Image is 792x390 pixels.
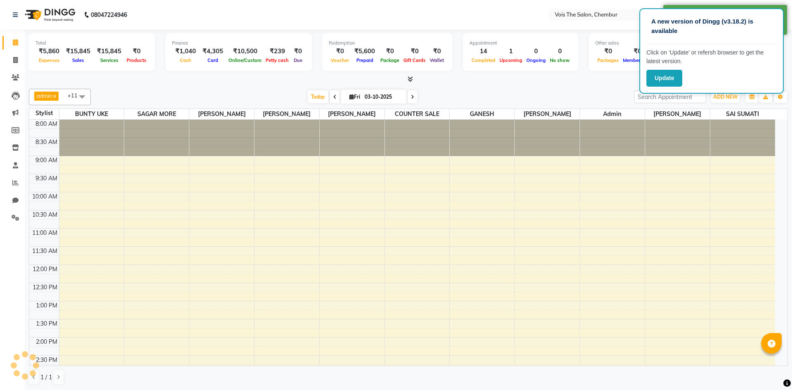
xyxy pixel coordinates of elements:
[34,138,59,147] div: 8:30 AM
[98,57,120,63] span: Services
[469,47,497,56] div: 14
[34,301,59,310] div: 1:00 PM
[450,109,514,119] span: GANESH
[757,357,784,382] iframe: chat widget
[34,356,59,364] div: 2:30 PM
[428,57,446,63] span: Wallet
[320,109,384,119] span: [PERSON_NAME]
[524,47,548,56] div: 0
[37,92,52,99] span: admin
[621,47,654,56] div: ₹0
[178,57,193,63] span: Cash
[31,265,59,274] div: 12:00 PM
[329,47,351,56] div: ₹0
[354,57,375,63] span: Prepaid
[713,94,738,100] span: ADD NEW
[548,57,572,63] span: No show
[52,92,56,99] a: x
[362,91,403,103] input: 2025-10-03
[351,47,378,56] div: ₹5,600
[347,94,362,100] span: Fri
[621,57,654,63] span: Memberships
[291,47,305,56] div: ₹0
[634,90,706,103] input: Search Appointment
[292,57,304,63] span: Due
[37,57,62,63] span: Expenses
[29,109,59,118] div: Stylist
[63,47,94,56] div: ₹15,845
[21,3,78,26] img: logo
[710,109,775,119] span: SAI SUMATI
[469,57,497,63] span: Completed
[308,90,328,103] span: Today
[329,40,446,47] div: Redemption
[255,109,319,119] span: [PERSON_NAME]
[35,40,148,47] div: Total
[68,92,84,99] span: +11
[31,247,59,255] div: 11:30 AM
[205,57,220,63] span: Card
[34,156,59,165] div: 9:00 AM
[34,174,59,183] div: 9:30 AM
[651,17,772,35] p: A new version of Dingg (v3.18.2) is available
[595,47,621,56] div: ₹0
[172,40,305,47] div: Finance
[124,109,189,119] span: SAGAR MORE
[125,47,148,56] div: ₹0
[94,47,125,56] div: ₹15,845
[646,70,682,87] button: Update
[524,57,548,63] span: Ongoing
[497,47,524,56] div: 1
[378,57,401,63] span: Package
[70,57,86,63] span: Sales
[34,120,59,128] div: 8:00 AM
[189,109,254,119] span: [PERSON_NAME]
[91,3,127,26] b: 08047224946
[401,47,428,56] div: ₹0
[497,57,524,63] span: Upcoming
[645,109,710,119] span: [PERSON_NAME]
[125,57,148,63] span: Products
[199,47,226,56] div: ₹4,305
[31,229,59,237] div: 11:00 AM
[515,109,580,119] span: [PERSON_NAME]
[378,47,401,56] div: ₹0
[595,57,621,63] span: Packages
[226,47,264,56] div: ₹10,500
[35,47,63,56] div: ₹5,860
[469,40,572,47] div: Appointment
[711,91,740,103] button: ADD NEW
[264,47,291,56] div: ₹239
[428,47,446,56] div: ₹0
[40,373,52,382] span: 1 / 1
[595,40,729,47] div: Other sales
[31,283,59,292] div: 12:30 PM
[34,319,59,328] div: 1:30 PM
[31,210,59,219] div: 10:30 AM
[329,57,351,63] span: Voucher
[401,57,428,63] span: Gift Cards
[385,109,450,119] span: COUNTER SALE
[34,338,59,346] div: 2:00 PM
[646,48,777,66] p: Click on ‘Update’ or refersh browser to get the latest version.
[59,109,124,119] span: BUNTY UKE
[580,109,645,119] span: admin
[548,47,572,56] div: 0
[226,57,264,63] span: Online/Custom
[264,57,291,63] span: Petty cash
[172,47,199,56] div: ₹1,040
[31,192,59,201] div: 10:00 AM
